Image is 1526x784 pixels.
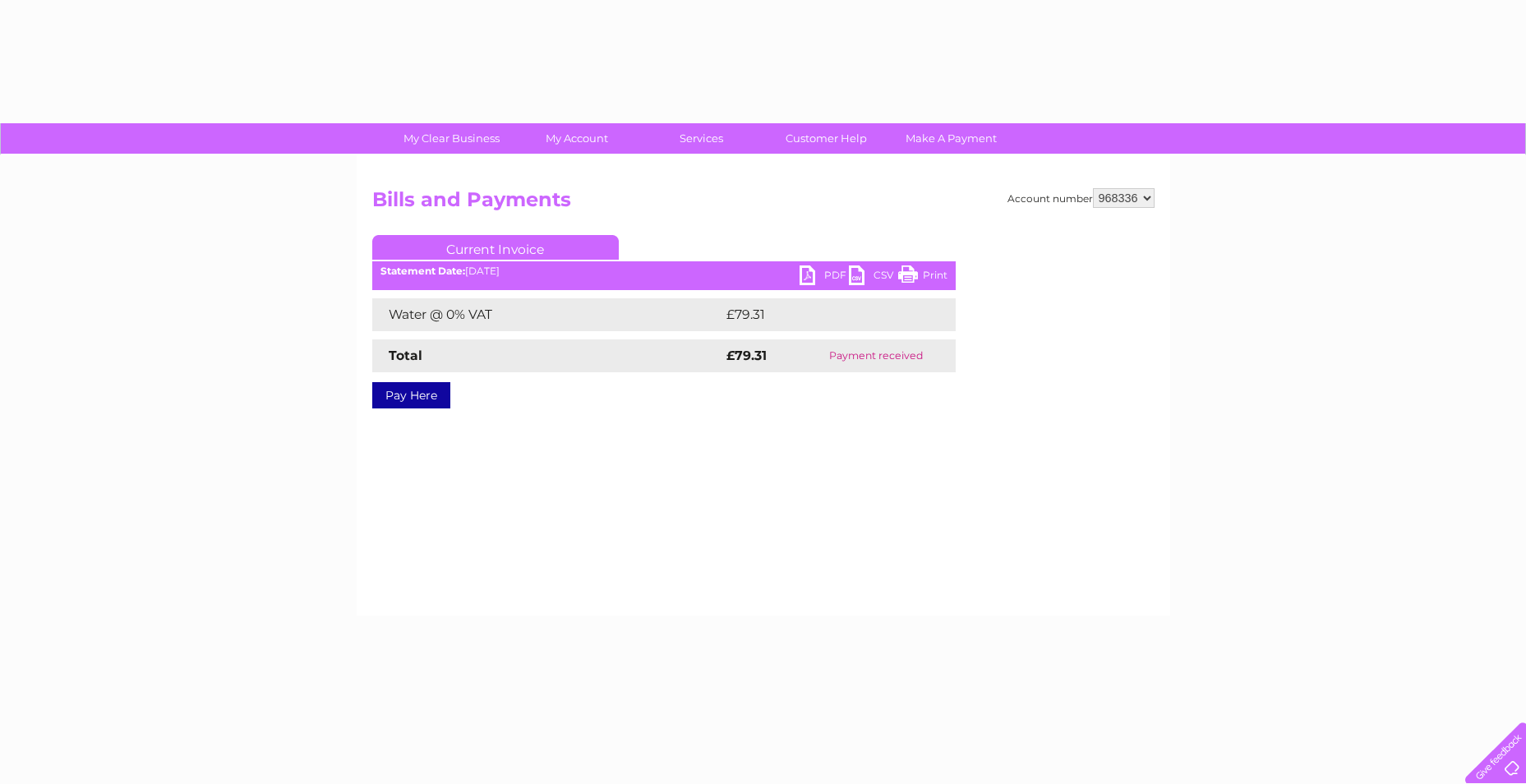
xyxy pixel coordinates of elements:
[1007,188,1155,208] div: Account number
[800,265,849,289] a: PDF
[372,382,450,408] a: Pay Here
[722,298,921,331] td: £79.31
[758,123,894,154] a: Customer Help
[389,348,422,363] strong: Total
[372,188,1155,219] h2: Bills and Payments
[726,348,767,363] strong: £79.31
[372,265,956,277] div: [DATE]
[509,123,644,154] a: My Account
[634,123,769,154] a: Services
[898,265,947,289] a: Print
[380,265,465,277] b: Statement Date:
[372,298,722,331] td: Water @ 0% VAT
[797,339,955,372] td: Payment received
[384,123,519,154] a: My Clear Business
[883,123,1019,154] a: Make A Payment
[849,265,898,289] a: CSV
[372,235,619,260] a: Current Invoice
